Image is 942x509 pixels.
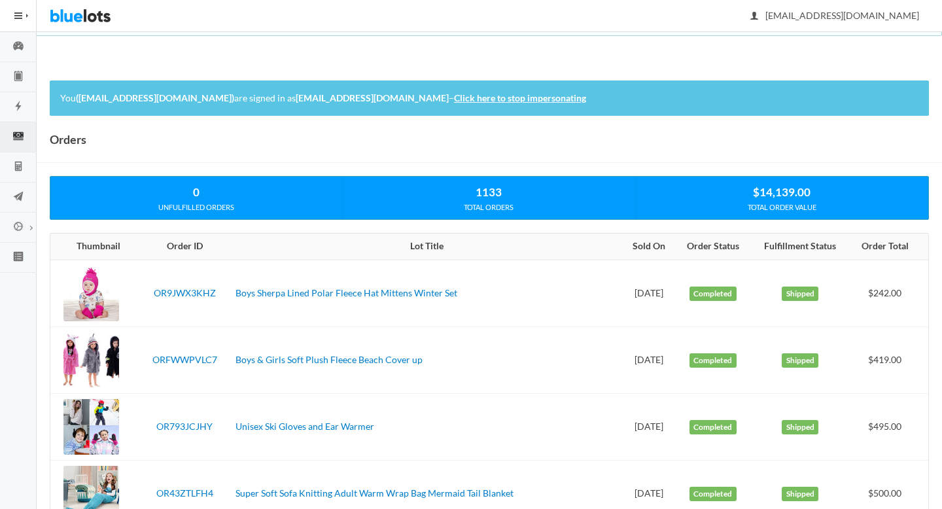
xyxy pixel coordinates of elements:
[235,421,374,432] a: Unisex Ski Gloves and Ear Warmer
[675,234,750,260] th: Order Status
[193,185,200,199] strong: 0
[152,354,217,365] a: ORFWWPVLC7
[50,130,86,149] h1: Orders
[623,394,675,461] td: [DATE]
[139,234,230,260] th: Order ID
[50,234,139,260] th: Thumbnail
[60,91,918,106] p: You are signed in as –
[689,487,737,501] label: Completed
[476,185,502,199] strong: 1133
[230,234,623,260] th: Lot Title
[689,420,737,434] label: Completed
[850,260,928,327] td: $242.00
[235,487,514,499] a: Super Soft Sofa Knitting Adult Warm Wrap Bag Mermaid Tail Blanket
[850,327,928,394] td: $419.00
[753,185,811,199] strong: $14,139.00
[454,92,586,103] a: Click here to stop impersonating
[623,260,675,327] td: [DATE]
[782,353,818,368] label: Shipped
[235,287,457,298] a: Boys Sherpa Lined Polar Fleece Hat Mittens Winter Set
[50,202,342,213] div: UNFULFILLED ORDERS
[235,354,423,365] a: Boys & Girls Soft Plush Fleece Beach Cover up
[751,10,919,21] span: [EMAIL_ADDRESS][DOMAIN_NAME]
[782,487,818,501] label: Shipped
[343,202,635,213] div: TOTAL ORDERS
[636,202,928,213] div: TOTAL ORDER VALUE
[689,353,737,368] label: Completed
[623,327,675,394] td: [DATE]
[296,92,449,103] strong: [EMAIL_ADDRESS][DOMAIN_NAME]
[156,487,213,499] a: OR43ZTLFH4
[750,234,849,260] th: Fulfillment Status
[850,234,928,260] th: Order Total
[154,287,216,298] a: OR9JWX3KHZ
[782,420,818,434] label: Shipped
[782,287,818,301] label: Shipped
[76,92,234,103] strong: ([EMAIL_ADDRESS][DOMAIN_NAME])
[623,234,675,260] th: Sold On
[156,421,213,432] a: OR793JCJHY
[850,394,928,461] td: $495.00
[748,10,761,23] ion-icon: person
[689,287,737,301] label: Completed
